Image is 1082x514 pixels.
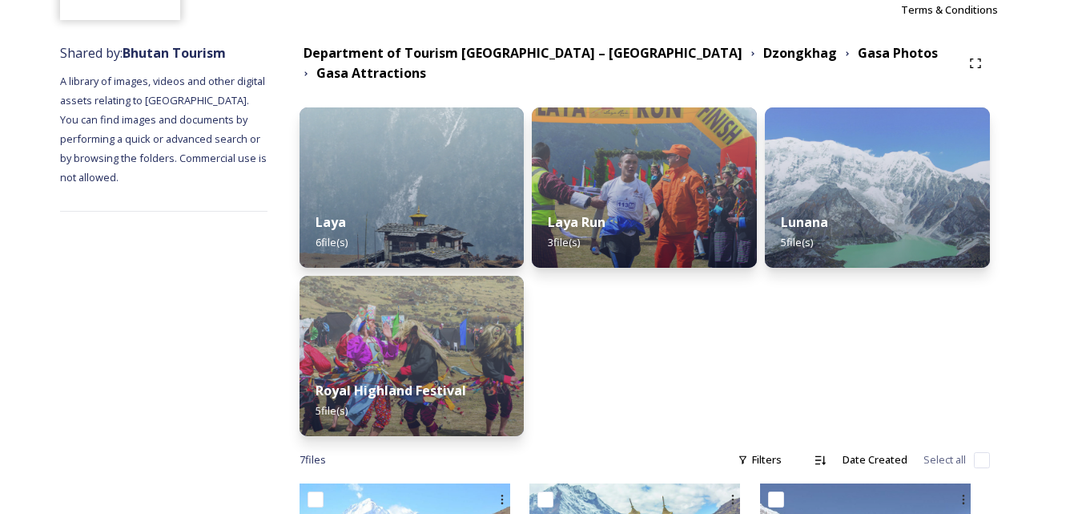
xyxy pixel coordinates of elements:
span: 7 file s [300,452,326,467]
strong: Bhutan Tourism [123,44,226,62]
span: A library of images, videos and other digital assets relating to [GEOGRAPHIC_DATA]. You can find ... [60,74,269,184]
span: Select all [923,452,966,467]
span: 3 file(s) [548,235,580,249]
span: 6 file(s) [316,235,348,249]
strong: Laya Run [548,213,605,231]
span: 5 file(s) [781,235,813,249]
strong: Lunana [781,213,828,231]
span: Shared by: [60,44,226,62]
div: Filters [730,444,790,476]
img: festival4.jpg [300,276,525,436]
div: Date Created [835,444,915,476]
strong: Laya [316,213,346,231]
strong: Royal Highland Festival [316,382,466,399]
strong: Gasa Photos [858,44,938,62]
span: 5 file(s) [316,403,348,418]
img: Laya%2520run1.jpg [532,107,757,268]
img: Lunana5.jpg [765,107,990,268]
strong: Dzongkhag [763,44,837,62]
span: Terms & Conditions [901,2,998,17]
img: Laya1.jpg [300,107,525,268]
strong: Gasa Attractions [316,64,426,82]
strong: Department of Tourism [GEOGRAPHIC_DATA] – [GEOGRAPHIC_DATA] [304,44,742,62]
